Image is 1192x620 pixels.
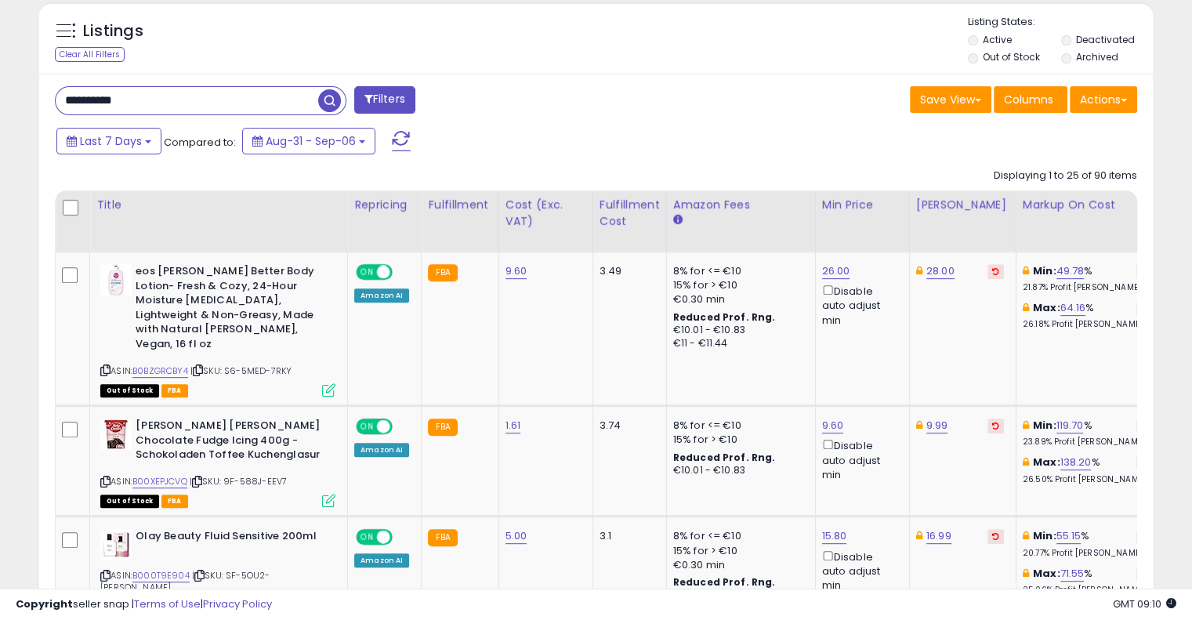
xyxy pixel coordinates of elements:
div: % [1023,455,1153,484]
a: 28.00 [926,263,955,279]
label: Archived [1075,50,1118,63]
div: 8% for <= €10 [673,419,803,433]
div: Amazon AI [354,288,409,303]
span: ON [357,266,377,279]
div: 8% for <= €10 [673,529,803,543]
div: Cost (Exc. VAT) [505,197,586,230]
b: Min: [1033,263,1056,278]
button: Actions [1070,86,1137,113]
div: ASIN: [100,529,335,611]
div: Fulfillment Cost [600,197,660,230]
span: Last 7 Days [80,133,142,149]
a: 55.15 [1056,528,1081,544]
small: FBA [428,264,457,281]
span: FBA [161,495,188,508]
div: Min Price [822,197,903,213]
a: 5.00 [505,528,527,544]
b: [PERSON_NAME] [PERSON_NAME] Chocolate Fudge Icing 400g - Schokoladen Toffee Kuchenglasur [136,419,326,466]
div: Disable auto adjust min [822,437,897,482]
h5: Listings [83,20,143,42]
a: 119.70 [1056,418,1084,433]
div: Displaying 1 to 25 of 90 items [994,169,1137,183]
div: Repricing [354,197,415,213]
span: | SKU: 9F-588J-EEV7 [190,475,287,488]
p: 26.50% Profit [PERSON_NAME] [1023,474,1153,485]
small: FBA [428,529,457,546]
div: % [1023,419,1153,448]
div: €10.01 - €10.83 [673,464,803,477]
b: Reduced Prof. Rng. [673,451,776,464]
div: ASIN: [100,419,335,506]
b: Max: [1033,455,1060,470]
b: Reduced Prof. Rng. [673,310,776,324]
span: All listings that are currently out of stock and unavailable for purchase on Amazon [100,495,159,508]
div: Disable auto adjust min [822,282,897,328]
b: Min: [1033,528,1056,543]
div: Amazon Fees [673,197,809,213]
span: Columns [1004,92,1053,107]
button: Aug-31 - Sep-06 [242,128,375,154]
a: 49.78 [1056,263,1085,279]
a: 16.99 [926,528,951,544]
div: % [1023,301,1153,330]
button: Columns [994,86,1067,113]
div: Amazon AI [354,553,409,567]
div: % [1023,529,1153,558]
a: 9.60 [505,263,527,279]
div: €10.01 - €10.83 [673,324,803,337]
b: Max: [1033,566,1060,581]
b: Max: [1033,300,1060,315]
a: 138.20 [1060,455,1092,470]
div: 3.49 [600,264,654,278]
div: 15% for > €10 [673,433,803,447]
div: % [1023,567,1153,596]
a: Privacy Policy [203,596,272,611]
button: Last 7 Days [56,128,161,154]
div: Fulfillment [428,197,491,213]
a: B0BZGRCBY4 [132,364,188,378]
div: % [1023,264,1153,293]
div: ASIN: [100,264,335,395]
img: 31fNQEDmb6L._SL40_.jpg [100,264,132,295]
span: ON [357,531,377,544]
button: Save View [910,86,991,113]
a: 71.55 [1060,566,1085,582]
small: FBA [428,419,457,436]
div: €0.30 min [673,558,803,572]
div: 3.74 [600,419,654,433]
strong: Copyright [16,596,73,611]
div: seller snap | | [16,597,272,612]
div: Clear All Filters [55,47,125,62]
b: Olay Beauty Fluid Sensitive 200ml [136,529,326,548]
span: | SKU: S6-5MED-7RKY [190,364,292,377]
small: Amazon Fees. [673,213,683,227]
a: 9.60 [822,418,844,433]
span: Compared to: [164,135,236,150]
div: 15% for > €10 [673,544,803,558]
span: FBA [161,384,188,397]
p: Listing States: [968,15,1153,30]
div: Amazon AI [354,443,409,457]
a: 15.80 [822,528,847,544]
p: 20.77% Profit [PERSON_NAME] [1023,548,1153,559]
label: Active [983,33,1012,46]
div: €11 - €11.44 [673,337,803,350]
div: 3.1 [600,529,654,543]
p: 26.18% Profit [PERSON_NAME] [1023,319,1153,330]
img: 51PlHqK0YBL._SL40_.jpg [100,419,132,450]
div: [PERSON_NAME] [916,197,1009,213]
span: Aug-31 - Sep-06 [266,133,356,149]
a: 1.61 [505,418,521,433]
b: Min: [1033,418,1056,433]
img: 41-PHAPa7cL._SL40_.jpg [100,529,132,560]
a: B000T9E904 [132,569,190,582]
div: Disable auto adjust min [822,548,897,593]
span: OFF [390,531,415,544]
div: 8% for <= €10 [673,264,803,278]
button: Filters [354,86,415,114]
span: OFF [390,420,415,433]
a: 64.16 [1060,300,1086,316]
div: Markup on Cost [1023,197,1158,213]
p: 21.87% Profit [PERSON_NAME] [1023,282,1153,293]
a: Terms of Use [134,596,201,611]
